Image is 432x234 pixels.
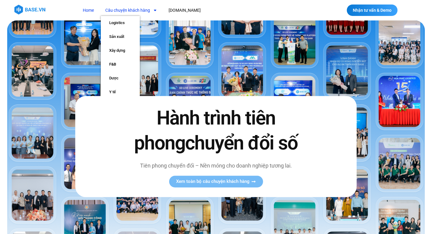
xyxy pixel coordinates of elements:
[101,44,140,57] a: Xây dựng
[78,5,98,16] a: Home
[169,176,263,187] a: Xem toàn bộ câu chuyện khách hàng
[101,16,140,30] a: Logistics
[164,5,205,16] a: [DOMAIN_NAME]
[101,30,140,44] a: Sản xuất
[353,8,391,12] span: Nhận tư vấn & Demo
[121,162,310,170] p: Tiên phong chuyển đổi – Nền móng cho doanh nghiệp tương lai.
[176,179,250,184] span: Xem toàn bộ câu chuyện khách hàng
[121,106,310,155] h2: Hành trình tiên phong
[347,5,397,16] a: Nhận tư vấn & Demo
[101,5,162,16] a: Câu chuyện khách hàng
[101,71,140,85] a: Dược
[101,57,140,71] a: F&B
[101,85,140,99] a: Y tế
[101,16,140,113] ul: Câu chuyện khách hàng
[78,5,308,16] nav: Menu
[185,132,298,154] span: chuyển đổi số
